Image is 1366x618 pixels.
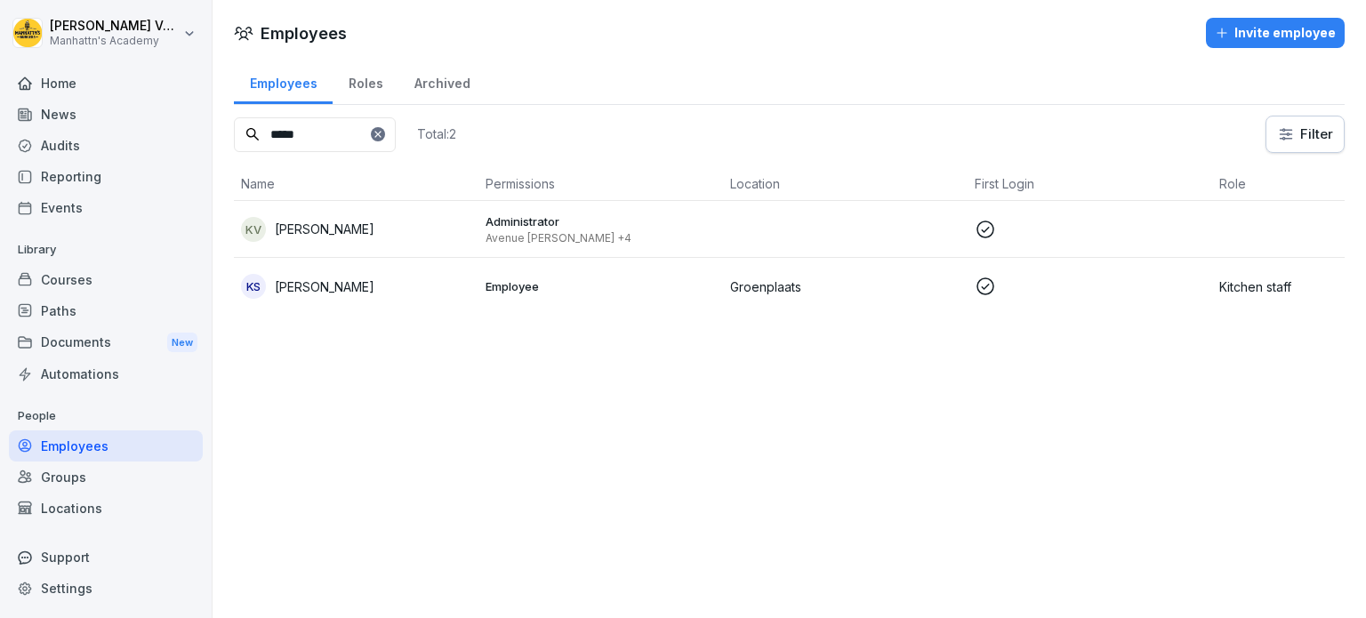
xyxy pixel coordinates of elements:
th: Location [723,167,968,201]
a: News [9,99,203,130]
p: Library [9,236,203,264]
a: Paths [9,295,203,326]
div: Filter [1277,125,1333,143]
a: DocumentsNew [9,326,203,359]
div: Documents [9,326,203,359]
a: Employees [9,430,203,461]
a: Employees [234,59,333,104]
a: Groups [9,461,203,493]
button: Invite employee [1206,18,1345,48]
h1: Employees [261,21,347,45]
button: Filter [1266,116,1344,152]
p: [PERSON_NAME] [275,220,374,238]
a: Roles [333,59,398,104]
a: Audits [9,130,203,161]
p: Employee [486,278,716,294]
p: Total: 2 [417,125,456,142]
a: Courses [9,264,203,295]
a: Home [9,68,203,99]
a: Archived [398,59,486,104]
div: KV [241,217,266,242]
a: Locations [9,493,203,524]
p: [PERSON_NAME] Vanderbeken [50,19,180,34]
th: Name [234,167,478,201]
p: People [9,402,203,430]
p: Manhattn's Academy [50,35,180,47]
p: Groenplaats [730,277,960,296]
a: Settings [9,573,203,604]
th: Permissions [478,167,723,201]
p: [PERSON_NAME] [275,277,374,296]
p: Administrator [486,213,716,229]
p: Avenue [PERSON_NAME] +4 [486,231,716,245]
div: KS [241,274,266,299]
th: First Login [968,167,1212,201]
a: Events [9,192,203,223]
div: Support [9,542,203,573]
div: New [167,333,197,353]
a: Reporting [9,161,203,192]
a: Automations [9,358,203,389]
div: Invite employee [1215,23,1336,43]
